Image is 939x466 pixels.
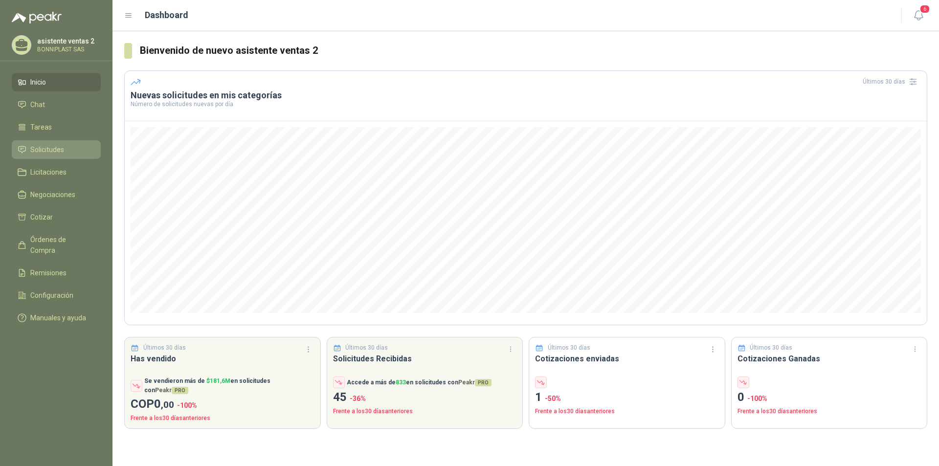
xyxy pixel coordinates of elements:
a: Solicitudes [12,140,101,159]
span: Peakr [458,379,492,386]
span: Manuales y ayuda [30,312,86,323]
h3: Has vendido [131,353,314,365]
a: Manuales y ayuda [12,309,101,327]
p: Frente a los 30 días anteriores [131,414,314,423]
span: $ 181,6M [206,377,230,384]
p: Últimos 30 días [345,343,388,353]
p: COP [131,395,314,414]
span: Solicitudes [30,144,64,155]
span: -36 % [350,395,366,402]
a: Licitaciones [12,163,101,181]
a: Inicio [12,73,101,91]
p: Últimos 30 días [548,343,590,353]
p: 45 [333,388,517,407]
span: 6 [919,4,930,14]
p: 1 [535,388,719,407]
p: asistente ventas 2 [37,38,98,44]
span: Cotizar [30,212,53,222]
p: Se vendieron más de en solicitudes con [144,377,314,395]
span: Inicio [30,77,46,88]
a: Negociaciones [12,185,101,204]
h3: Bienvenido de nuevo asistente ventas 2 [140,43,927,58]
span: 0 [154,397,174,411]
p: BONNIPLAST SAS [37,46,98,52]
p: 0 [738,388,921,407]
span: Configuración [30,290,73,301]
a: Configuración [12,286,101,305]
p: Frente a los 30 días anteriores [738,407,921,416]
h3: Nuevas solicitudes en mis categorías [131,89,921,101]
span: ,00 [161,399,174,410]
span: Negociaciones [30,189,75,200]
span: PRO [172,387,188,394]
a: Cotizar [12,208,101,226]
h3: Cotizaciones enviadas [535,353,719,365]
span: Licitaciones [30,167,67,178]
p: Frente a los 30 días anteriores [535,407,719,416]
span: -50 % [545,395,561,402]
button: 6 [910,7,927,24]
span: Peakr [155,387,188,394]
p: Frente a los 30 días anteriores [333,407,517,416]
span: Chat [30,99,45,110]
h1: Dashboard [145,8,188,22]
span: PRO [475,379,492,386]
p: Accede a más de en solicitudes con [347,378,492,387]
a: Órdenes de Compra [12,230,101,260]
a: Tareas [12,118,101,136]
h3: Cotizaciones Ganadas [738,353,921,365]
span: 833 [396,379,406,386]
p: Número de solicitudes nuevas por día [131,101,921,107]
h3: Solicitudes Recibidas [333,353,517,365]
span: -100 % [177,401,197,409]
p: Últimos 30 días [750,343,792,353]
span: -100 % [747,395,767,402]
a: Remisiones [12,264,101,282]
a: Chat [12,95,101,114]
div: Últimos 30 días [863,74,921,89]
img: Logo peakr [12,12,62,23]
span: Tareas [30,122,52,133]
span: Órdenes de Compra [30,234,91,256]
p: Últimos 30 días [143,343,186,353]
span: Remisiones [30,267,67,278]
